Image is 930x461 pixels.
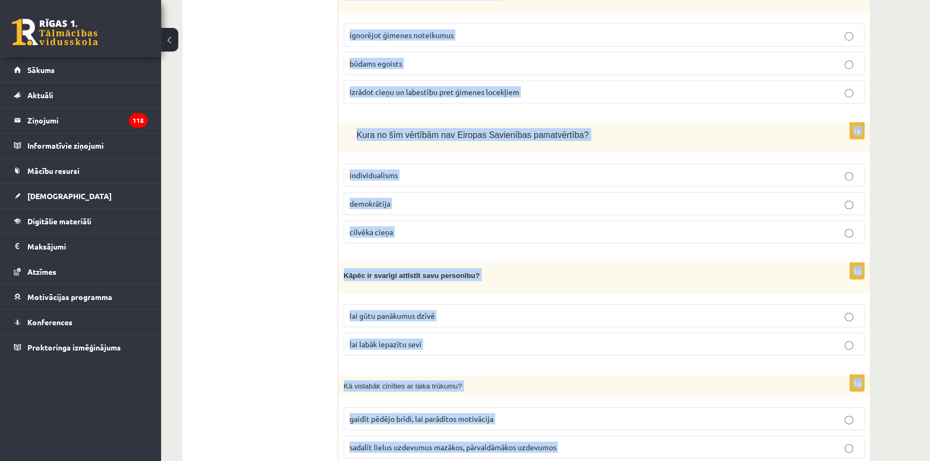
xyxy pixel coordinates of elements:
[14,158,148,183] a: Mācību resursi
[849,262,864,280] p: 1p
[27,108,148,133] legend: Ziņojumi
[27,234,148,259] legend: Maksājumi
[27,292,112,302] span: Motivācijas programma
[350,170,398,180] span: individualisms
[27,191,112,201] span: [DEMOGRAPHIC_DATA]
[350,339,422,349] span: lai labāk iepazītu sevi
[14,83,148,107] a: Aktuāli
[845,229,853,238] input: cilvēka cieņa
[14,57,148,82] a: Sākums
[350,87,519,97] span: izrādot cieņu un labestību pret ģimenes locekļiem
[849,375,864,392] p: 1p
[845,172,853,181] input: individualisms
[14,108,148,133] a: Ziņojumi115
[14,335,148,360] a: Proktoringa izmēģinājums
[12,19,98,46] a: Rīgas 1. Tālmācības vidusskola
[845,61,853,69] input: būdams egoists
[845,32,853,41] input: ignorējot ģimenes noteikumus
[845,416,853,425] input: gaidīt pēdējo brīdi, lai parādītos motivācija
[845,201,853,209] input: demokrātija
[27,216,91,226] span: Digitālie materiāli
[14,234,148,259] a: Maksājumi
[14,184,148,208] a: [DEMOGRAPHIC_DATA]
[845,89,853,98] input: izrādot cieņu un labestību pret ģimenes locekļiem
[350,227,393,237] span: cilvēka cieņa
[350,442,556,452] span: sadalīt lielus uzdevumus mazākos, pārvaldāmākos uzdevumos
[344,272,479,280] span: Kāpēc ir svarīgi attīstīt savu personību?
[350,199,390,208] span: demokrātija
[845,313,853,321] input: lai gūtu panākumus dzīvē
[14,209,148,233] a: Digitālie materiāli
[845,341,853,350] input: lai labāk iepazītu sevi
[14,284,148,309] a: Motivācijas programma
[27,342,121,352] span: Proktoringa izmēģinājums
[27,166,79,175] span: Mācību resursi
[27,267,56,276] span: Atzīmes
[849,122,864,140] p: 1p
[357,130,588,140] span: Kura no šīm vērtībām nav Eiropas Savienības pamatvērtība?
[27,133,148,158] legend: Informatīvie ziņojumi
[14,310,148,334] a: Konferences
[27,317,72,327] span: Konferences
[27,90,53,100] span: Aktuāli
[350,311,435,320] span: lai gūtu panākumus dzīvē
[344,382,462,390] span: Kā vislabāk cīnīties ar laika trūkumu?
[27,65,55,75] span: Sākums
[14,259,148,284] a: Atzīmes
[350,414,493,423] span: gaidīt pēdējo brīdi, lai parādītos motivācija
[845,444,853,453] input: sadalīt lielus uzdevumus mazākos, pārvaldāmākos uzdevumos
[129,113,148,128] i: 115
[350,58,402,68] span: būdams egoists
[14,133,148,158] a: Informatīvie ziņojumi
[350,30,454,40] span: ignorējot ģimenes noteikumus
